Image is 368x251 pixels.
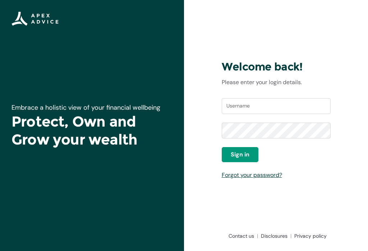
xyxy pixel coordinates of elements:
[226,232,258,239] a: Contact us
[258,232,291,239] a: Disclosures
[11,113,172,149] h1: Protect, Own and Grow your wealth
[222,147,258,162] button: Sign in
[222,78,331,87] p: Please enter your login details.
[11,12,59,26] img: Apex Advice Group
[222,60,331,74] h3: Welcome back!
[11,103,160,112] span: Embrace a holistic view of your financial wellbeing
[222,171,282,179] a: Forgot your password?
[222,98,331,114] input: Username
[291,232,327,239] a: Privacy policy
[231,150,249,159] span: Sign in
